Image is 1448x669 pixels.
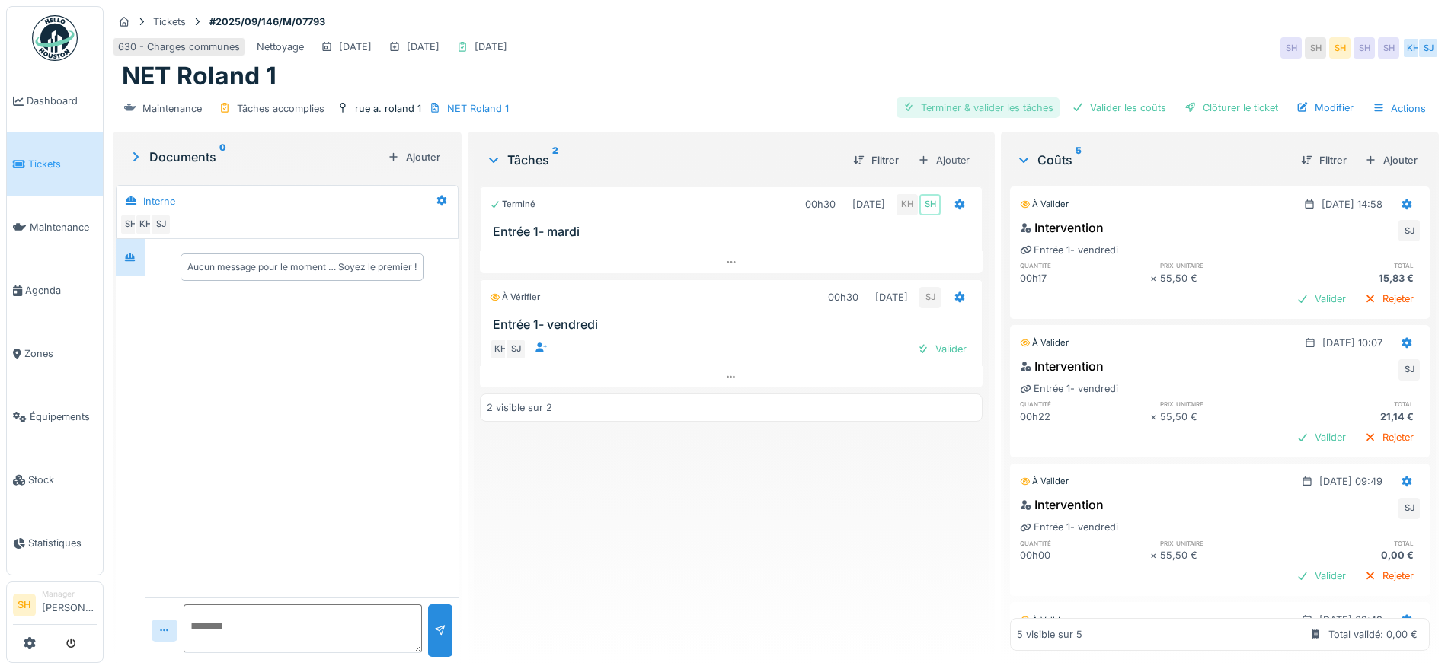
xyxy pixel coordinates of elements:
[28,536,97,550] span: Statistiques
[135,214,156,235] div: KH
[7,132,103,196] a: Tickets
[1290,260,1420,270] h6: total
[1150,409,1160,424] div: ×
[24,346,97,361] span: Zones
[1160,399,1290,409] h6: prix unitaire
[1160,548,1290,562] div: 55,50 €
[1160,538,1290,548] h6: prix unitaire
[1358,288,1420,309] div: Rejeter
[1354,37,1375,59] div: SH
[13,594,36,616] li: SH
[919,287,941,308] div: SJ
[32,15,78,61] img: Badge_color-CXgf-gQk.svg
[237,101,324,116] div: Tâches accomplies
[1178,97,1284,118] div: Clôturer le ticket
[153,14,186,29] div: Tickets
[7,196,103,259] a: Maintenance
[490,339,511,360] div: KH
[339,40,372,54] div: [DATE]
[805,197,836,212] div: 00h30
[1020,399,1150,409] h6: quantité
[487,400,552,415] div: 2 visible sur 2
[1150,548,1160,562] div: ×
[257,40,304,54] div: Nettoyage
[1020,475,1069,488] div: À valider
[1398,359,1420,381] div: SJ
[1328,627,1418,642] div: Total validé: 0,00 €
[1358,565,1420,586] div: Rejeter
[1020,198,1069,211] div: À valider
[1290,565,1352,586] div: Valider
[1290,427,1352,448] div: Valider
[1366,97,1433,119] div: Actions
[219,148,226,166] sup: 0
[13,588,97,625] a: SH Manager[PERSON_NAME]
[1290,409,1420,424] div: 21,14 €
[1020,520,1118,534] div: Entrée 1- vendredi
[1398,498,1420,519] div: SJ
[1066,97,1172,118] div: Valider les coûts
[7,448,103,511] a: Stock
[143,194,175,209] div: Interne
[7,259,103,322] a: Agenda
[1020,243,1118,257] div: Entrée 1- vendredi
[1020,336,1069,349] div: À valider
[1020,260,1150,270] h6: quantité
[486,151,841,169] div: Tâches
[1322,197,1382,212] div: [DATE] 14:58
[28,157,97,171] span: Tickets
[1305,37,1326,59] div: SH
[1358,427,1420,448] div: Rejeter
[490,291,540,304] div: À vérifier
[1020,271,1150,285] div: 00h17
[1160,409,1290,424] div: 55,50 €
[150,214,171,235] div: SJ
[355,101,421,116] div: rue a. roland 1
[911,339,973,359] div: Valider
[1290,548,1420,562] div: 0,00 €
[1160,271,1290,285] div: 55,50 €
[7,511,103,575] a: Statistiques
[1418,37,1439,59] div: SJ
[1160,260,1290,270] h6: prix unitaire
[28,473,97,487] span: Stock
[897,97,1060,118] div: Terminer & valider les tâches
[1378,37,1399,59] div: SH
[30,220,97,234] span: Maintenance
[1076,151,1082,169] sup: 5
[128,148,382,166] div: Documents
[1290,538,1420,548] h6: total
[897,194,918,215] div: KH
[203,14,331,29] strong: #2025/09/146/M/07793
[475,40,507,54] div: [DATE]
[118,40,240,54] div: 630 - Charges communes
[490,198,535,211] div: Terminé
[1020,538,1150,548] h6: quantité
[7,69,103,132] a: Dashboard
[1290,288,1352,309] div: Valider
[7,322,103,385] a: Zones
[1020,548,1150,562] div: 00h00
[7,385,103,448] a: Équipements
[1319,474,1382,489] div: [DATE] 09:49
[1290,97,1360,118] div: Modifier
[1398,220,1420,241] div: SJ
[142,101,202,116] div: Maintenance
[828,290,858,304] div: 00h30
[1020,357,1104,375] div: Intervention
[852,197,885,212] div: [DATE]
[1402,37,1424,59] div: KH
[30,409,97,424] span: Équipements
[122,62,276,91] h1: NET Roland 1
[911,149,977,171] div: Ajouter
[120,214,141,235] div: SH
[1319,613,1382,627] div: [DATE] 09:49
[1020,381,1118,396] div: Entrée 1- vendredi
[552,151,558,169] sup: 2
[1150,271,1160,285] div: ×
[1016,151,1289,169] div: Coûts
[1329,37,1351,59] div: SH
[1290,399,1420,409] h6: total
[1020,218,1104,237] div: Intervention
[187,260,417,274] div: Aucun message pour le moment … Soyez le premier !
